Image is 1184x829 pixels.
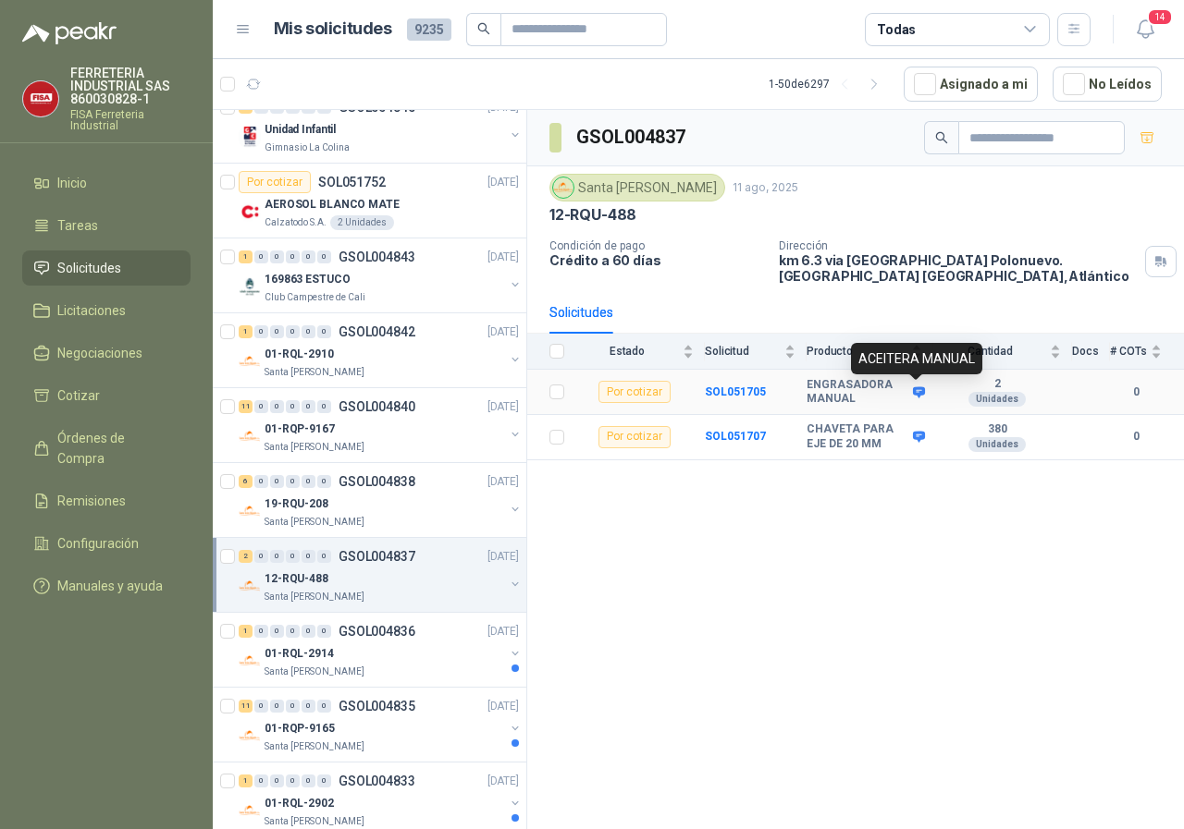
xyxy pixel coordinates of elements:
[302,774,315,787] div: 0
[57,428,173,469] span: Órdenes de Compra
[286,700,300,713] div: 0
[270,700,284,713] div: 0
[239,700,253,713] div: 11
[22,483,191,518] a: Remisiones
[57,491,126,511] span: Remisiones
[57,258,121,278] span: Solicitudes
[1110,428,1162,445] b: 0
[705,334,807,370] th: Solicitud
[239,201,261,223] img: Company Logo
[270,550,284,563] div: 0
[239,725,261,747] img: Company Logo
[904,67,1038,102] button: Asignado a mi
[807,334,933,370] th: Producto
[598,381,671,403] div: Por cotizar
[22,568,191,603] a: Manuales y ayuda
[549,174,725,201] div: Santa [PERSON_NAME]
[239,96,523,155] a: 1 0 0 0 0 0 GSOL004845[DATE] Company LogoUnidad InfantilGimnasio La Colina
[239,171,311,193] div: Por cotizar
[254,475,268,488] div: 0
[317,400,331,413] div: 0
[57,385,100,406] span: Cotizar
[339,550,415,563] p: GSOL004837
[270,625,284,638] div: 0
[705,385,766,398] a: SOL051705
[851,343,982,374] div: ACEITERA MANUAL
[598,426,671,448] div: Por cotizar
[302,700,315,713] div: 0
[22,165,191,201] a: Inicio
[239,321,523,380] a: 1 0 0 0 0 0 GSOL004842[DATE] Company Logo01-RQL-2910Santa [PERSON_NAME]
[933,422,1061,437] b: 380
[239,625,253,638] div: 1
[1053,67,1162,102] button: No Leídos
[933,334,1072,370] th: Cantidad
[487,773,519,790] p: [DATE]
[239,470,523,530] a: 6 0 0 0 0 0 GSOL004838[DATE] Company Logo19-RQU-208Santa [PERSON_NAME]
[265,739,364,754] p: Santa [PERSON_NAME]
[705,430,766,443] a: SOL051707
[254,700,268,713] div: 0
[933,377,1061,392] b: 2
[339,325,415,338] p: GSOL004842
[270,325,284,338] div: 0
[935,131,948,144] span: search
[487,174,519,191] p: [DATE]
[265,421,335,438] p: 01-RQP-9167
[286,400,300,413] div: 0
[270,475,284,488] div: 0
[57,343,142,363] span: Negociaciones
[302,325,315,338] div: 0
[70,109,191,131] p: FISA Ferreteria Industrial
[254,250,268,263] div: 0
[286,550,300,563] div: 0
[265,196,400,213] p: AEROSOL BLANCO MATE
[254,625,268,638] div: 0
[57,215,98,236] span: Tareas
[286,325,300,338] div: 0
[239,396,523,455] a: 11 0 0 0 0 0 GSOL004840[DATE] Company Logo01-RQP-9167Santa [PERSON_NAME]
[487,548,519,566] p: [DATE]
[265,515,364,530] p: Santa [PERSON_NAME]
[549,252,764,268] p: Crédito a 60 días
[22,22,117,44] img: Logo peakr
[549,239,764,252] p: Condición de pago
[549,205,636,225] p: 12-RQU-488
[270,250,284,263] div: 0
[1072,334,1110,370] th: Docs
[239,774,253,787] div: 1
[877,19,916,40] div: Todas
[22,293,191,328] a: Licitaciones
[254,325,268,338] div: 0
[265,121,336,139] p: Unidad Infantil
[265,570,328,588] p: 12-RQU-488
[807,422,908,451] b: CHAVETA PARA EJE DE 20 MM
[1147,8,1173,26] span: 14
[968,392,1026,407] div: Unidades
[239,620,523,679] a: 1 0 0 0 0 0 GSOL004836[DATE] Company Logo01-RQL-2914Santa [PERSON_NAME]
[239,425,261,447] img: Company Logo
[265,645,334,663] p: 01-RQL-2914
[265,365,364,380] p: Santa [PERSON_NAME]
[265,140,350,155] p: Gimnasio La Colina
[1110,384,1162,401] b: 0
[330,215,394,230] div: 2 Unidades
[254,400,268,413] div: 0
[339,700,415,713] p: GSOL004835
[239,350,261,372] img: Company Logo
[317,700,331,713] div: 0
[239,695,523,754] a: 11 0 0 0 0 0 GSOL004835[DATE] Company Logo01-RQP-9165Santa [PERSON_NAME]
[487,623,519,640] p: [DATE]
[317,325,331,338] div: 0
[553,177,573,198] img: Company Logo
[933,345,1046,358] span: Cantidad
[22,378,191,413] a: Cotizar
[265,271,350,288] p: 169863 ESTUCO
[22,250,191,286] a: Solicitudes
[265,795,334,812] p: 01-RQL-2902
[265,664,364,679] p: Santa [PERSON_NAME]
[22,421,191,476] a: Órdenes de Compra
[265,440,364,455] p: Santa [PERSON_NAME]
[239,275,261,298] img: Company Logo
[487,473,519,491] p: [DATE]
